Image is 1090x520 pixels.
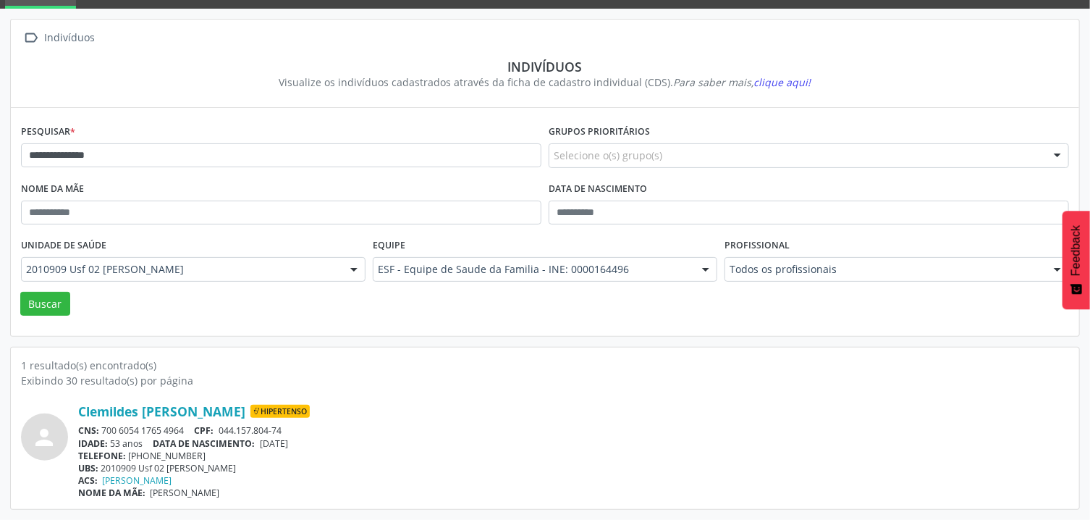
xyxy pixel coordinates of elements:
[195,424,214,437] span: CPF:
[21,28,98,49] a:  Indivíduos
[21,373,1069,388] div: Exibindo 30 resultado(s) por página
[20,292,70,316] button: Buscar
[78,487,145,499] span: NOME DA MÃE:
[21,121,75,143] label: Pesquisar
[260,437,288,450] span: [DATE]
[78,437,108,450] span: IDADE:
[724,235,790,257] label: Profissional
[549,121,650,143] label: Grupos prioritários
[554,148,662,163] span: Selecione o(s) grupo(s)
[31,59,1059,75] div: Indivíduos
[21,235,106,257] label: Unidade de saúde
[78,450,126,462] span: TELEFONE:
[754,75,811,89] span: clique aqui!
[373,235,405,257] label: Equipe
[31,75,1059,90] div: Visualize os indivíduos cadastrados através da ficha de cadastro individual (CDS).
[78,474,98,487] span: ACS:
[21,358,1069,373] div: 1 resultado(s) encontrado(s)
[103,474,172,487] a: [PERSON_NAME]
[78,462,98,474] span: UBS:
[21,178,84,201] label: Nome da mãe
[78,403,245,419] a: Clemildes [PERSON_NAME]
[250,405,310,418] span: Hipertenso
[78,424,99,437] span: CNS:
[21,28,42,49] i: 
[219,424,282,437] span: 044.157.804-74
[78,437,1069,450] div: 53 anos
[153,437,255,450] span: DATA DE NASCIMENTO:
[674,75,811,89] i: Para saber mais,
[78,424,1069,437] div: 700 6054 1765 4964
[26,262,336,277] span: 2010909 Usf 02 [PERSON_NAME]
[78,450,1069,462] div: [PHONE_NUMBER]
[78,462,1069,474] div: 2010909 Usf 02 [PERSON_NAME]
[730,262,1039,277] span: Todos os profissionais
[549,178,647,201] label: Data de nascimento
[378,262,688,277] span: ESF - Equipe de Saude da Familia - INE: 0000164496
[42,28,98,49] div: Indivíduos
[1070,225,1083,276] span: Feedback
[151,487,220,499] span: [PERSON_NAME]
[1062,211,1090,309] button: Feedback - Mostrar pesquisa
[32,424,58,450] i: person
